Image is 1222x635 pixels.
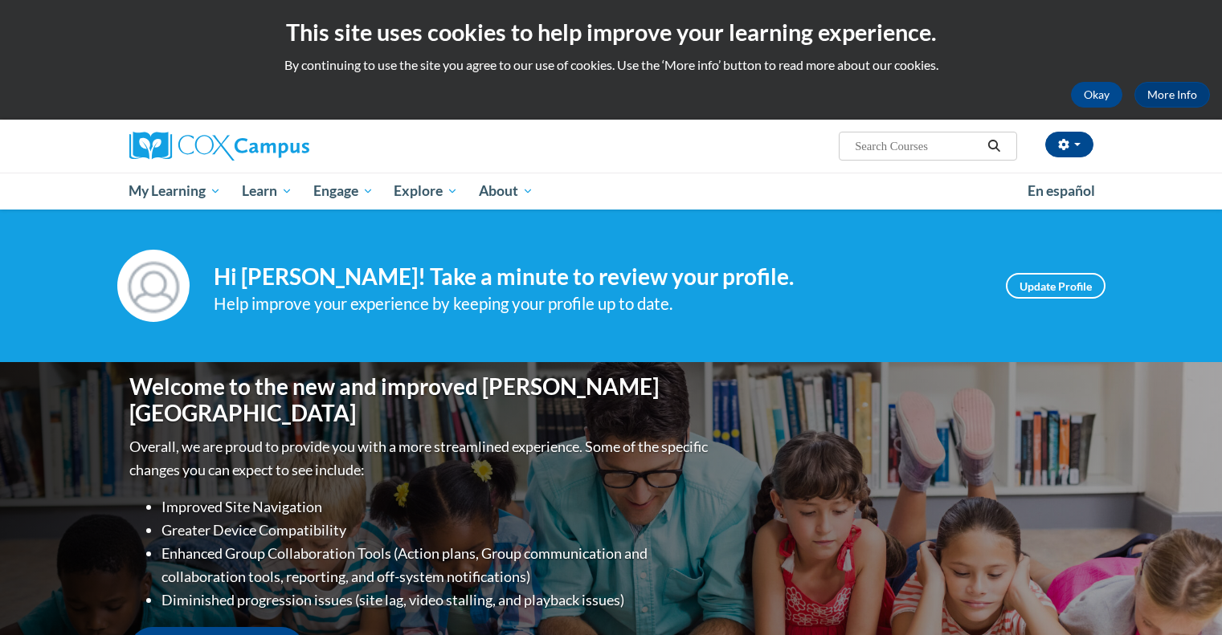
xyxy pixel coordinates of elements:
a: Update Profile [1006,273,1106,299]
div: Main menu [105,173,1118,210]
li: Improved Site Navigation [161,495,712,519]
a: Engage [303,173,384,210]
a: Explore [383,173,468,210]
img: Profile Image [117,250,190,322]
a: More Info [1134,82,1210,108]
a: About [468,173,544,210]
li: Enhanced Group Collaboration Tools (Action plans, Group communication and collaboration tools, re... [161,542,712,588]
p: By continuing to use the site you agree to our use of cookies. Use the ‘More info’ button to read... [12,56,1210,74]
img: Cox Campus [129,132,309,161]
span: My Learning [129,181,221,201]
a: Learn [231,173,303,210]
span: About [479,181,533,201]
button: Search [982,136,1006,156]
span: Explore [394,181,458,201]
input: Search Courses [853,136,982,156]
span: En español [1028,182,1095,199]
a: Cox Campus [129,132,435,161]
button: Account Settings [1045,132,1093,157]
a: My Learning [119,173,232,210]
h4: Hi [PERSON_NAME]! Take a minute to review your profile. [214,263,982,291]
span: Engage [313,181,374,201]
p: Overall, we are proud to provide you with a more streamlined experience. Some of the specific cha... [129,435,712,482]
a: En español [1017,174,1106,208]
li: Diminished progression issues (site lag, video stalling, and playback issues) [161,588,712,612]
button: Okay [1071,82,1122,108]
div: Help improve your experience by keeping your profile up to date. [214,291,982,317]
h2: This site uses cookies to help improve your learning experience. [12,16,1210,48]
span: Learn [242,181,292,201]
li: Greater Device Compatibility [161,519,712,542]
h1: Welcome to the new and improved [PERSON_NAME][GEOGRAPHIC_DATA] [129,373,712,427]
